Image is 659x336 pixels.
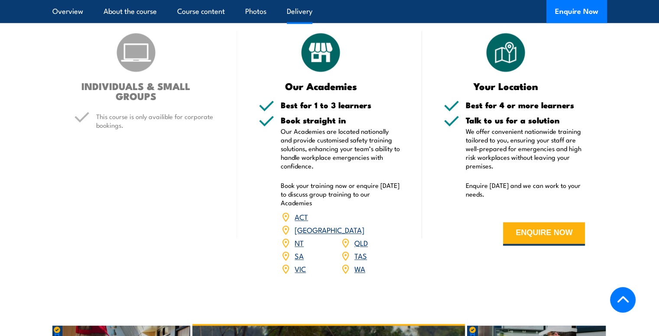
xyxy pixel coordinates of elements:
a: NT [295,237,304,248]
h5: Best for 1 to 3 learners [281,101,400,109]
p: Book your training now or enquire [DATE] to discuss group training to our Academies [281,181,400,207]
a: TAS [354,250,367,261]
p: This course is only availible for corporate bookings. [96,112,216,129]
button: ENQUIRE NOW [503,222,585,246]
a: ACT [295,211,308,222]
p: We offer convenient nationwide training tailored to you, ensuring your staff are well-prepared fo... [466,127,585,170]
a: WA [354,263,365,274]
a: VIC [295,263,306,274]
p: Enquire [DATE] and we can work to your needs. [466,181,585,198]
h5: Talk to us for a solution [466,116,585,124]
a: SA [295,250,304,261]
a: [GEOGRAPHIC_DATA] [295,224,364,235]
h3: Our Academies [259,81,383,91]
a: QLD [354,237,368,248]
p: Our Academies are located nationally and provide customised safety training solutions, enhancing ... [281,127,400,170]
h5: Best for 4 or more learners [466,101,585,109]
h5: Book straight in [281,116,400,124]
h3: Your Location [444,81,568,91]
h3: INDIVIDUALS & SMALL GROUPS [74,81,198,101]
